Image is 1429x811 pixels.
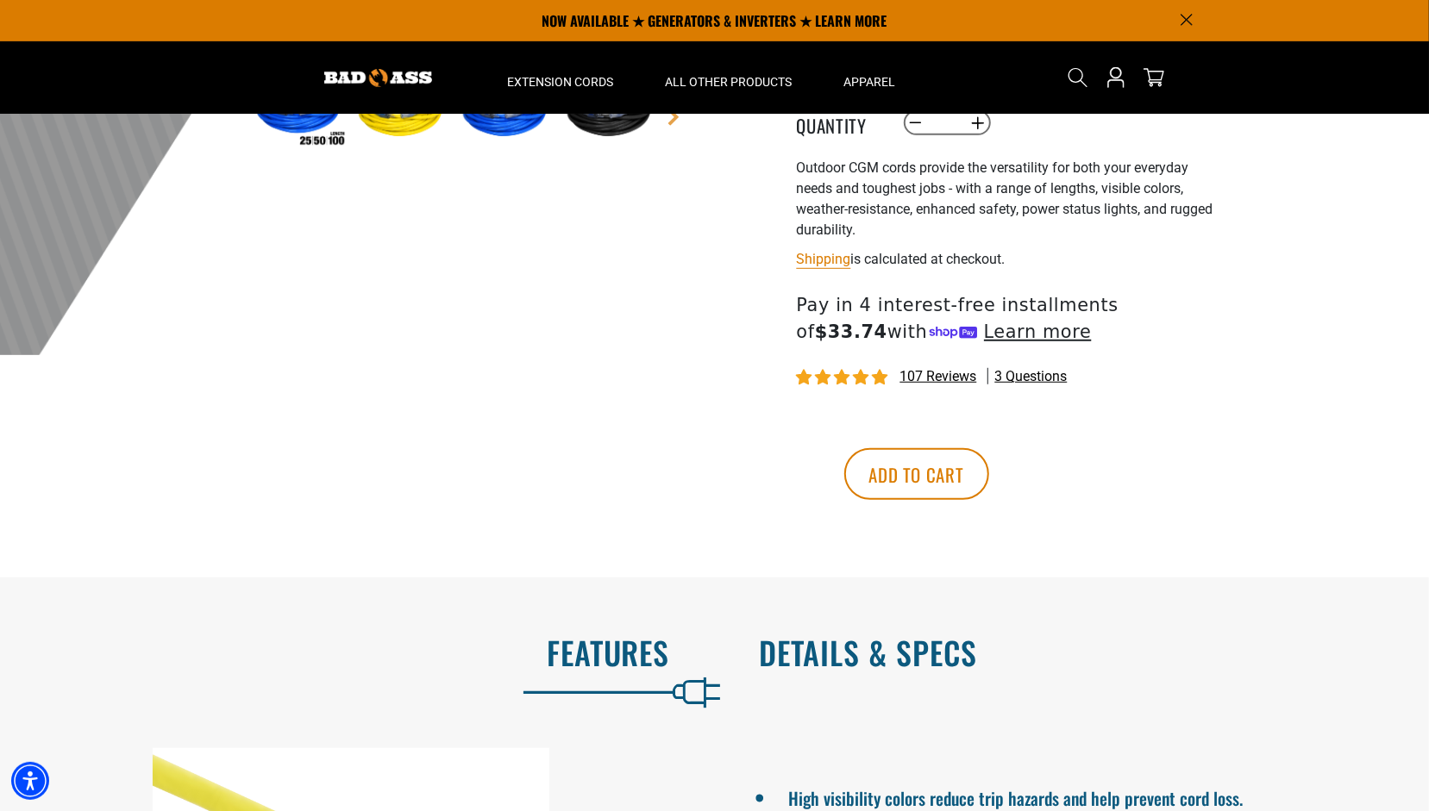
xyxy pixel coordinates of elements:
[797,159,1213,238] span: Outdoor CGM cords provide the versatility for both your everyday needs and toughest jobs - with a...
[844,74,896,90] span: Apparel
[324,69,432,87] img: Bad Ass Extension Cords
[797,112,883,134] label: Quantity
[797,370,892,386] span: 4.81 stars
[1140,67,1168,88] a: cart
[818,41,922,114] summary: Apparel
[36,634,670,671] h2: Features
[482,41,640,114] summary: Extension Cords
[1102,41,1130,114] a: Open this option
[844,448,989,500] button: Add to cart
[508,74,614,90] span: Extension Cords
[760,634,1394,671] h2: Details & Specs
[665,109,682,126] a: Next
[797,251,851,267] a: Shipping
[797,247,1219,271] div: is calculated at checkout.
[900,368,977,384] span: 107 reviews
[11,762,49,800] div: Accessibility Menu
[640,41,818,114] summary: All Other Products
[995,367,1068,386] span: 3 questions
[1064,64,1092,91] summary: Search
[666,74,793,90] span: All Other Products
